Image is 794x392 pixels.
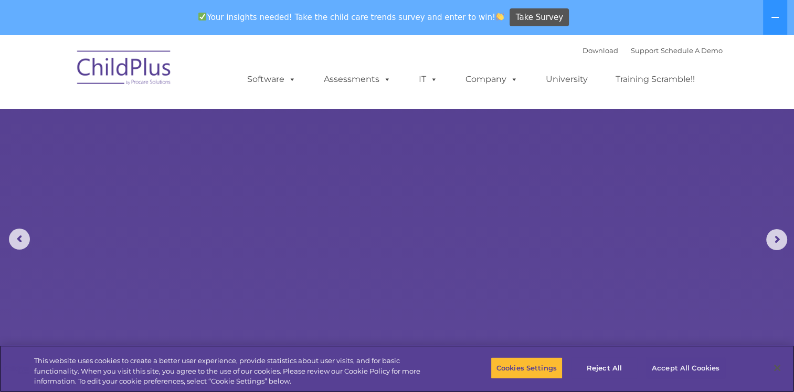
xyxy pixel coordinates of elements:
a: Support [631,46,659,55]
div: This website uses cookies to create a better user experience, provide statistics about user visit... [34,356,437,387]
button: Cookies Settings [491,357,563,379]
a: Training Scramble!! [605,69,705,90]
a: University [535,69,598,90]
a: IT [408,69,448,90]
span: Take Survey [516,8,563,27]
span: Your insights needed! Take the child care trends survey and enter to win! [194,7,509,27]
button: Accept All Cookies [646,357,725,379]
a: Download [583,46,618,55]
button: Reject All [571,357,637,379]
font: | [583,46,723,55]
img: 👏 [496,13,504,20]
img: ChildPlus by Procare Solutions [72,43,177,96]
a: Schedule A Demo [661,46,723,55]
a: Take Survey [510,8,569,27]
a: Assessments [313,69,401,90]
a: Software [237,69,306,90]
img: ✅ [198,13,206,20]
span: Last name [146,69,178,77]
span: Phone number [146,112,190,120]
button: Close [766,356,789,379]
a: Company [455,69,528,90]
